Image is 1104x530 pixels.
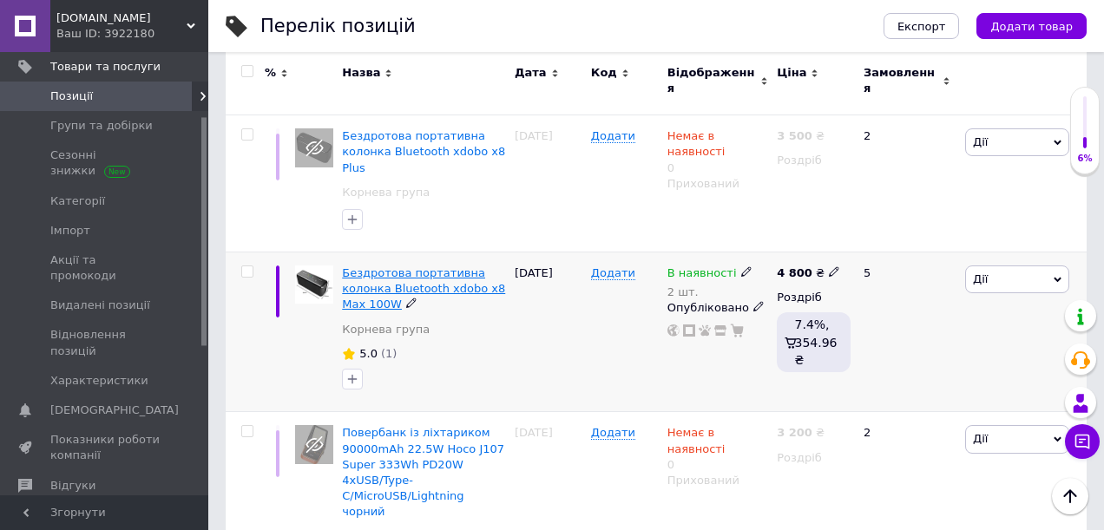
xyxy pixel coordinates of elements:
div: 5 [853,252,961,412]
span: Категорії [50,193,105,209]
span: [DEMOGRAPHIC_DATA] [50,402,179,418]
b: 3 200 [777,426,812,439]
img: Беспроводная портативная Bluetooth колонка xdobo x8 Plus [295,128,333,167]
span: В наявності [667,266,737,285]
span: Видалені позиції [50,298,150,313]
a: Повербанк із ліхтариком 90000mAh 22.5W Hoco J107 Super 333Wh PD20W 4xUSB/Type-C/MicroUSB/Lightnin... [342,426,504,518]
div: 2 [853,115,961,252]
span: 7.4%, 354.96 ₴ [795,317,838,366]
div: Роздріб [777,290,849,305]
span: Додати [591,129,635,143]
span: Дії [973,272,988,285]
div: Перелік позицій [260,17,416,36]
span: Ціна [777,65,806,81]
span: Відновлення позицій [50,327,161,358]
span: Немає в наявності [667,129,726,163]
span: Замовлення [864,65,938,96]
span: Групи та добірки [50,118,153,134]
div: 0 [667,128,768,176]
span: Відгуки [50,478,95,494]
span: Імпорт [50,223,90,239]
span: Експорт [897,20,946,33]
span: Акції та промокоди [50,252,161,284]
div: Роздріб [777,153,849,168]
button: Чат з покупцем [1065,424,1100,459]
a: Корнева група [342,322,430,337]
img: Повербанк с фонариком 90000mAh 22.5W Hoco J107 Super 333Wh PD20W 4xUSB/Type-C/MicroUSB/Lightning ... [295,425,333,463]
span: % [265,65,276,81]
span: O.S.A.shop.ua [56,10,187,26]
b: 4 800 [777,266,812,279]
div: Ваш ID: 3922180 [56,26,208,42]
span: 5.0 [359,347,378,360]
a: Бездротова портативна колонка Bluetooth xdobo x8 Plus [342,129,505,173]
span: Додати [591,266,635,280]
span: (1) [381,347,397,360]
div: ₴ [777,425,825,441]
div: 6% [1071,153,1099,165]
a: Корнева група [342,185,430,200]
span: Додати товар [990,20,1073,33]
span: Позиції [50,88,93,104]
div: Прихований [667,473,768,488]
div: [DATE] [510,115,587,252]
div: Роздріб [777,450,849,466]
div: 2 шт. [667,285,752,298]
button: Експорт [884,13,960,39]
span: Показники роботи компанії [50,432,161,463]
button: Наверх [1052,478,1088,514]
span: Товари та послуги [50,59,161,75]
div: [DATE] [510,252,587,412]
span: Дії [973,135,988,148]
div: 0 [667,425,768,473]
span: Дії [973,432,988,445]
div: ₴ [777,265,840,281]
span: Характеристики [50,373,148,389]
span: Назва [342,65,380,81]
div: Прихований [667,176,768,192]
button: Додати товар [976,13,1087,39]
span: Дата [515,65,547,81]
img: Беспроводная портативная Bluetooth колонка xdobo x8 Max 100W [295,265,333,304]
b: 3 500 [777,129,812,142]
a: Бездротова портативна колонка Bluetooth xdobo x8 Max 100W [342,266,505,311]
span: Код [591,65,617,81]
span: Відображення [667,65,756,96]
div: Опубліковано [667,300,768,316]
span: Немає в наявності [667,426,726,460]
div: ₴ [777,128,825,144]
span: Додати [591,426,635,440]
span: Сезонні знижки [50,147,161,179]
